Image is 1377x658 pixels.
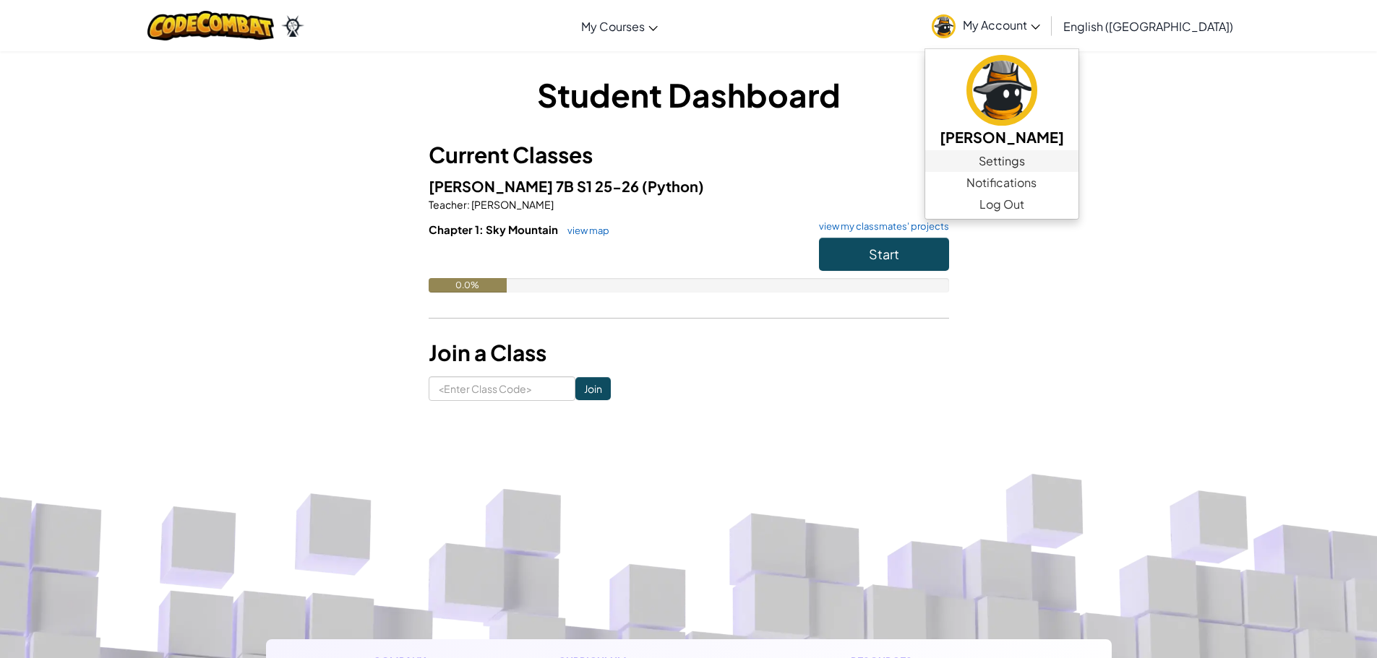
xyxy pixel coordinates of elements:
span: Start [869,246,899,262]
div: 0.0% [429,278,507,293]
h1: Student Dashboard [429,72,949,117]
a: Log Out [925,194,1078,215]
span: My Account [963,17,1040,33]
button: Start [819,238,949,271]
img: avatar [932,14,956,38]
input: <Enter Class Code> [429,376,575,401]
input: Join [575,377,611,400]
span: My Courses [581,19,645,34]
span: : [467,198,470,211]
h3: Current Classes [429,139,949,171]
img: avatar [966,55,1037,126]
span: Notifications [966,174,1037,191]
span: English ([GEOGRAPHIC_DATA]) [1063,19,1233,34]
a: view my classmates' projects [812,222,949,231]
img: CodeCombat logo [147,11,274,40]
a: view map [560,225,609,236]
a: My Courses [574,7,665,46]
span: Teacher [429,198,467,211]
img: Ozaria [281,15,304,37]
h5: [PERSON_NAME] [940,126,1064,148]
a: Settings [925,150,1078,172]
h3: Join a Class [429,337,949,369]
a: [PERSON_NAME] [925,53,1078,150]
span: Chapter 1: Sky Mountain [429,222,560,236]
a: Notifications [925,172,1078,194]
span: [PERSON_NAME] 7B S1 25-26 [429,177,642,195]
a: My Account [925,3,1047,48]
span: (Python) [642,177,704,195]
span: [PERSON_NAME] [470,198,554,211]
a: English ([GEOGRAPHIC_DATA]) [1056,7,1240,46]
